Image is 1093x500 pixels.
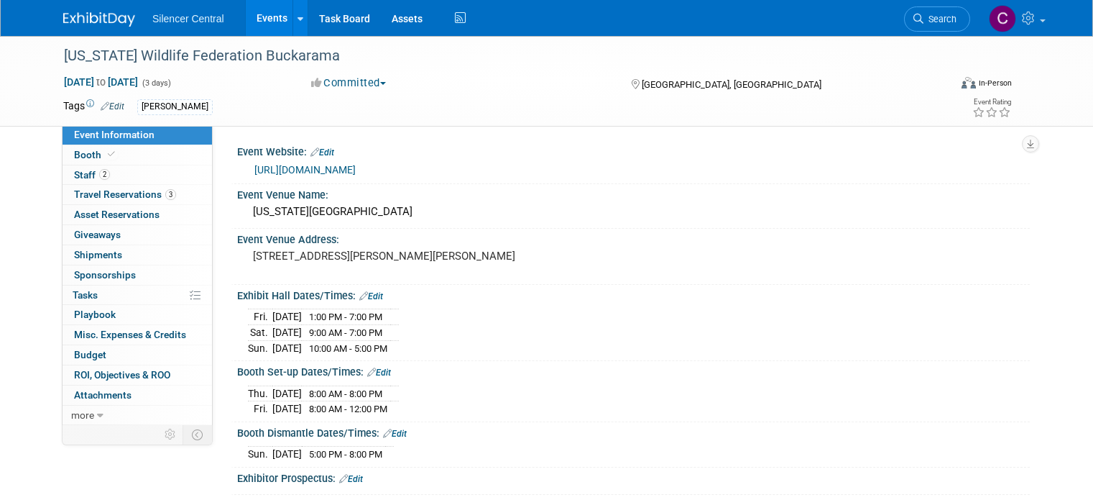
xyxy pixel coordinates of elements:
[272,447,302,462] td: [DATE]
[74,129,155,140] span: Event Information
[74,169,110,181] span: Staff
[309,449,382,460] span: 5:00 PM - 8:00 PM
[63,305,212,324] a: Playbook
[237,422,1030,441] div: Booth Dismantle Dates/Times:
[248,325,272,341] td: Sat.
[309,327,382,338] span: 9:00 AM - 7:00 PM
[152,13,224,24] span: Silencer Central
[237,468,1030,486] div: Exhibitor Prospectus:
[63,145,212,165] a: Booth
[74,149,118,160] span: Booth
[989,5,1016,32] img: Cade Cox
[63,286,212,305] a: Tasks
[237,184,1030,202] div: Event Venue Name:
[99,169,110,180] span: 2
[961,77,976,88] img: Format-Inperson.png
[63,386,212,405] a: Attachments
[309,343,387,354] span: 10:00 AM - 5:00 PM
[63,245,212,265] a: Shipments
[74,389,132,401] span: Attachments
[248,386,272,401] td: Thu.
[73,289,98,301] span: Tasks
[237,229,1030,247] div: Event Venue Address:
[237,285,1030,304] div: Exhibit Hall Dates/Times:
[272,386,302,401] td: [DATE]
[63,125,212,145] a: Event Information
[237,361,1030,380] div: Booth Set-up Dates/Times:
[63,165,212,185] a: Staff2
[158,425,183,444] td: Personalize Event Tab Strip
[74,329,186,340] span: Misc. Expenses & Credits
[972,99,1011,106] div: Event Rating
[74,309,116,320] span: Playbook
[63,325,212,345] a: Misc. Expenses & Credits
[237,141,1030,160] div: Event Website:
[272,325,302,341] td: [DATE]
[59,43,931,69] div: [US_STATE] Wildlife Federation Buckarama
[367,368,391,378] a: Edit
[74,369,170,381] span: ROI, Objectives & ROO
[63,406,212,425] a: more
[253,250,552,263] pre: [STREET_ADDRESS][PERSON_NAME][PERSON_NAME]
[310,147,334,158] a: Edit
[74,209,160,220] span: Asset Reservations
[94,76,108,88] span: to
[74,249,122,260] span: Shipments
[183,425,213,444] td: Toggle Event Tabs
[74,269,136,281] span: Sponsorships
[165,189,176,200] span: 3
[63,365,212,385] a: ROI, Objectives & ROO
[383,429,407,439] a: Edit
[63,76,139,88] span: [DATE] [DATE]
[248,340,272,355] td: Sun.
[248,309,272,325] td: Fri.
[272,340,302,355] td: [DATE]
[923,14,956,24] span: Search
[141,78,171,88] span: (3 days)
[306,76,392,91] button: Committed
[904,6,970,32] a: Search
[978,78,1012,88] div: In-Person
[359,291,383,301] a: Edit
[248,201,1019,223] div: [US_STATE][GEOGRAPHIC_DATA]
[309,404,387,414] span: 8:00 AM - 12:00 PM
[872,75,1012,96] div: Event Format
[137,99,213,114] div: [PERSON_NAME]
[74,188,176,200] span: Travel Reservations
[63,12,135,27] img: ExhibitDay
[74,229,121,240] span: Giveaways
[74,349,106,360] span: Budget
[63,265,212,285] a: Sponsorships
[248,401,272,417] td: Fri.
[63,205,212,224] a: Asset Reservations
[101,101,124,112] a: Edit
[63,225,212,245] a: Giveaways
[642,79,821,90] span: [GEOGRAPHIC_DATA], [GEOGRAPHIC_DATA]
[108,150,115,158] i: Booth reservation complete
[309,312,382,322] span: 1:00 PM - 7:00 PM
[309,388,382,399] span: 8:00 AM - 8:00 PM
[272,401,302,417] td: [DATE]
[254,164,356,176] a: [URL][DOMAIN_NAME]
[63,99,124,115] td: Tags
[272,309,302,325] td: [DATE]
[71,409,94,421] span: more
[63,185,212,204] a: Travel Reservations3
[339,474,363,484] a: Edit
[63,345,212,365] a: Budget
[248,447,272,462] td: Sun.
